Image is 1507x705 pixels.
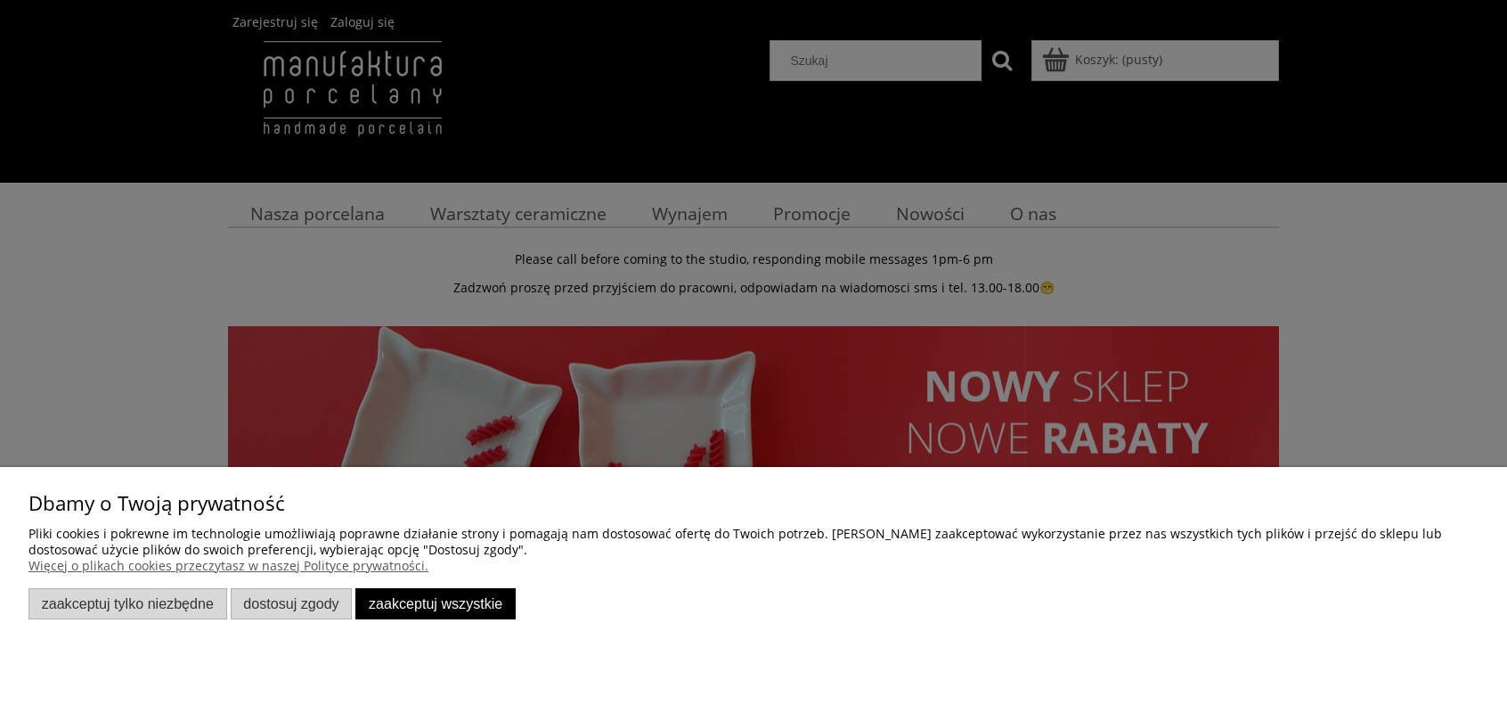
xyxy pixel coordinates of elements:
button: Zaakceptuj tylko niezbędne [29,588,227,619]
button: Zaakceptuj wszystkie [355,588,516,619]
a: Więcej o plikach cookies przeczytasz w naszej Polityce prywatności. [29,557,428,574]
p: Pliki cookies i pokrewne im technologie umożliwiają poprawne działanie strony i pomagają nam dost... [29,526,1478,558]
button: Dostosuj zgody [231,588,353,619]
p: Dbamy o Twoją prywatność [29,496,1478,512]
